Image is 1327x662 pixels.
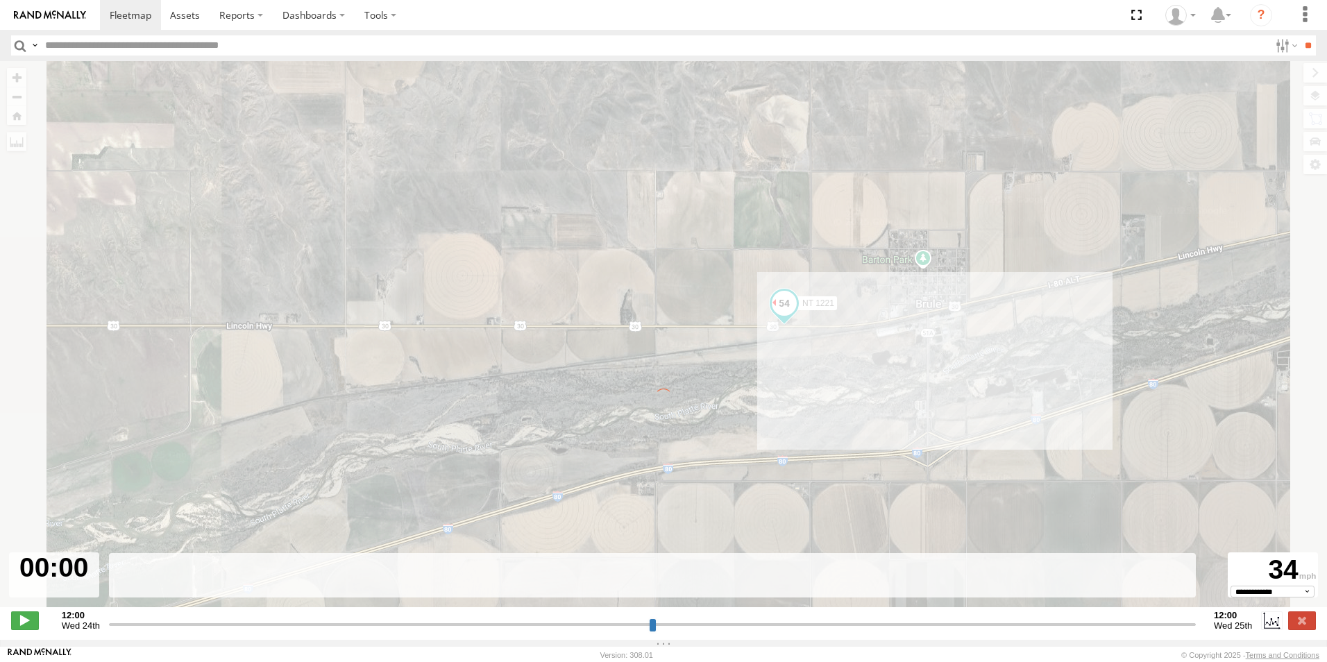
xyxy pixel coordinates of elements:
div: 34 [1230,554,1316,586]
img: rand-logo.svg [14,10,86,20]
span: Wed 25th [1214,620,1252,631]
div: © Copyright 2025 - [1181,651,1319,659]
div: Version: 308.01 [600,651,653,659]
label: Close [1288,611,1316,629]
label: Play/Stop [11,611,39,629]
span: Wed 24th [62,620,100,631]
label: Search Filter Options [1270,35,1300,56]
strong: 12:00 [1214,610,1252,620]
a: Terms and Conditions [1246,651,1319,659]
i: ? [1250,4,1272,26]
div: Al Bahnsen [1160,5,1201,26]
label: Search Query [29,35,40,56]
a: Visit our Website [8,648,71,662]
strong: 12:00 [62,610,100,620]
